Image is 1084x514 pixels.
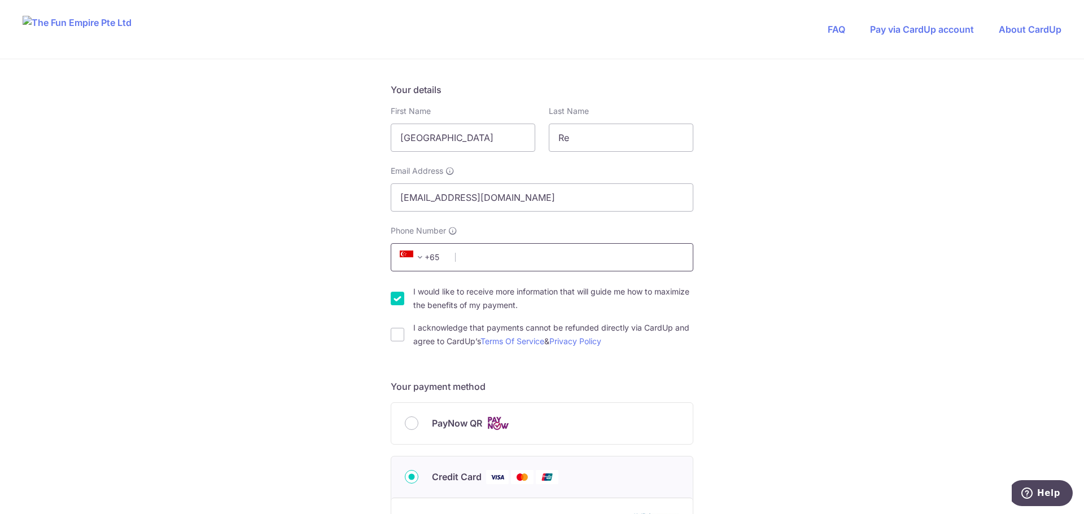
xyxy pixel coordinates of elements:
[400,251,427,264] span: +65
[870,24,974,35] a: Pay via CardUp account
[549,336,601,346] a: Privacy Policy
[391,106,431,117] label: First Name
[432,416,482,430] span: PayNow QR
[536,470,558,484] img: Union Pay
[391,165,443,177] span: Email Address
[391,83,693,96] h5: Your details
[511,470,534,484] img: Mastercard
[405,470,679,484] div: Credit Card Visa Mastercard Union Pay
[432,470,482,484] span: Credit Card
[396,251,447,264] span: +65
[391,183,693,212] input: Email address
[828,24,845,35] a: FAQ
[549,124,693,152] input: Last name
[413,321,693,348] label: I acknowledge that payments cannot be refunded directly via CardUp and agree to CardUp’s &
[999,24,1061,35] a: About CardUp
[486,470,509,484] img: Visa
[391,124,535,152] input: First name
[549,106,589,117] label: Last Name
[405,416,679,430] div: PayNow QR Cards logo
[413,285,693,312] label: I would like to receive more information that will guide me how to maximize the benefits of my pa...
[480,336,544,346] a: Terms Of Service
[391,225,446,236] span: Phone Number
[391,380,693,393] h5: Your payment method
[1012,480,1073,508] iframe: Opens a widget where you can find more information
[487,416,509,430] img: Cards logo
